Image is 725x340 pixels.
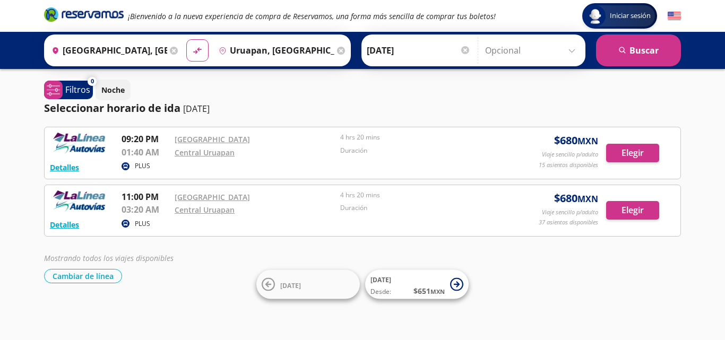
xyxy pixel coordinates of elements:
[183,102,210,115] p: [DATE]
[256,270,360,299] button: [DATE]
[542,150,598,159] p: Viaje sencillo p/adulto
[365,270,469,299] button: [DATE]Desde:$651MXN
[47,37,167,64] input: Buscar Origen
[340,146,500,155] p: Duración
[44,269,122,283] button: Cambiar de línea
[65,83,90,96] p: Filtros
[214,37,334,64] input: Buscar Destino
[101,84,125,95] p: Noche
[122,190,169,203] p: 11:00 PM
[577,135,598,147] small: MXN
[539,161,598,170] p: 15 asientos disponibles
[50,219,79,230] button: Detalles
[539,218,598,227] p: 37 asientos disponibles
[50,190,108,212] img: RESERVAMOS
[128,11,496,21] em: ¡Bienvenido a la nueva experiencia de compra de Reservamos, una forma más sencilla de comprar tus...
[175,134,250,144] a: [GEOGRAPHIC_DATA]
[554,190,598,206] span: $ 680
[175,147,235,158] a: Central Uruapan
[280,281,301,290] span: [DATE]
[606,11,655,21] span: Iniciar sesión
[175,192,250,202] a: [GEOGRAPHIC_DATA]
[122,203,169,216] p: 03:20 AM
[135,161,150,171] p: PLUS
[135,219,150,229] p: PLUS
[44,6,124,22] i: Brand Logo
[430,287,445,295] small: MXN
[577,193,598,205] small: MXN
[606,144,659,162] button: Elegir
[485,37,580,64] input: Opcional
[340,133,500,142] p: 4 hrs 20 mins
[542,208,598,217] p: Viaje sencillo p/adulto
[370,287,391,297] span: Desde:
[668,10,681,23] button: English
[50,133,108,154] img: RESERVAMOS
[367,37,471,64] input: Elegir Fecha
[175,205,235,215] a: Central Uruapan
[91,77,94,86] span: 0
[340,190,500,200] p: 4 hrs 20 mins
[44,253,174,263] em: Mostrando todos los viajes disponibles
[370,275,391,284] span: [DATE]
[50,162,79,173] button: Detalles
[340,203,500,213] p: Duración
[96,80,131,100] button: Noche
[122,133,169,145] p: 09:20 PM
[122,146,169,159] p: 01:40 AM
[44,81,93,99] button: 0Filtros
[44,100,180,116] p: Seleccionar horario de ida
[554,133,598,149] span: $ 680
[606,201,659,220] button: Elegir
[596,34,681,66] button: Buscar
[44,6,124,25] a: Brand Logo
[413,285,445,297] span: $ 651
